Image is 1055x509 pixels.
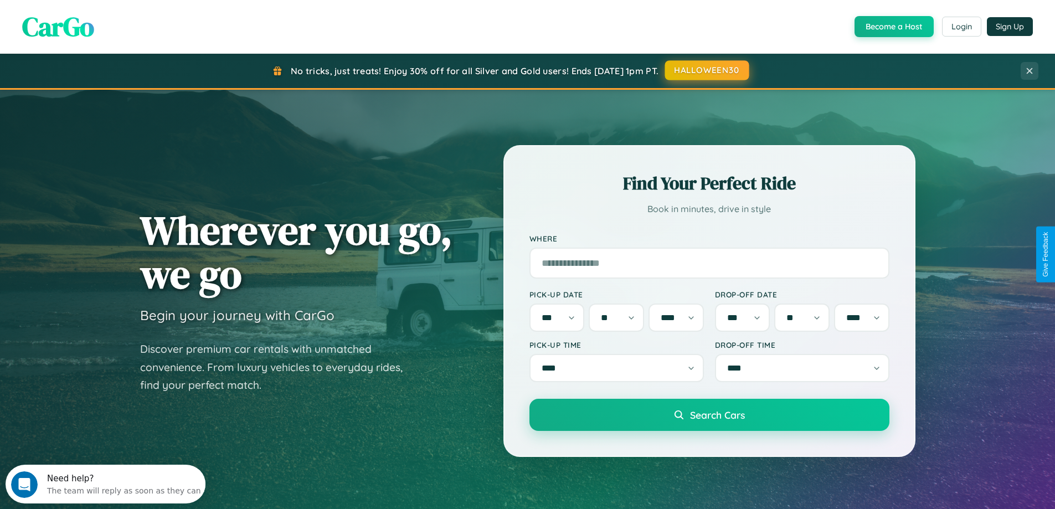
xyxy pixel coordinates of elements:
[715,290,889,299] label: Drop-off Date
[140,307,334,323] h3: Begin your journey with CarGo
[529,290,704,299] label: Pick-up Date
[4,4,206,35] div: Open Intercom Messenger
[11,471,38,498] iframe: Intercom live chat
[42,18,195,30] div: The team will reply as soon as they can
[140,208,452,296] h1: Wherever you go, we go
[42,9,195,18] div: Need help?
[529,399,889,431] button: Search Cars
[690,409,745,421] span: Search Cars
[529,234,889,243] label: Where
[291,65,658,76] span: No tricks, just treats! Enjoy 30% off for all Silver and Gold users! Ends [DATE] 1pm PT.
[22,8,94,45] span: CarGo
[529,171,889,196] h2: Find Your Perfect Ride
[987,17,1033,36] button: Sign Up
[6,465,205,503] iframe: Intercom live chat discovery launcher
[1042,232,1049,277] div: Give Feedback
[665,60,749,80] button: HALLOWEEN30
[855,16,934,37] button: Become a Host
[942,17,981,37] button: Login
[140,340,417,394] p: Discover premium car rentals with unmatched convenience. From luxury vehicles to everyday rides, ...
[529,201,889,217] p: Book in minutes, drive in style
[529,340,704,349] label: Pick-up Time
[715,340,889,349] label: Drop-off Time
